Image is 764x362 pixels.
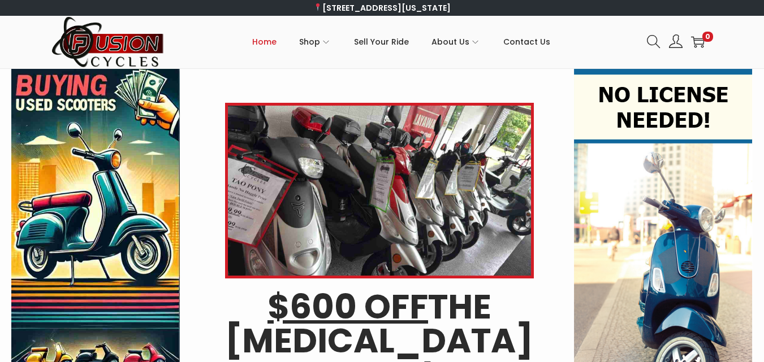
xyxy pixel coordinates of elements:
a: [STREET_ADDRESS][US_STATE] [313,2,451,14]
span: Home [252,28,277,56]
nav: Primary navigation [165,16,638,67]
img: Woostify retina logo [51,16,165,68]
span: Contact Us [503,28,550,56]
span: About Us [431,28,469,56]
img: 📍 [314,3,322,11]
a: 0 [691,35,705,49]
a: Shop [299,16,331,67]
a: Sell Your Ride [354,16,409,67]
u: $600 OFF [267,283,428,330]
a: About Us [431,16,481,67]
a: Contact Us [503,16,550,67]
span: Sell Your Ride [354,28,409,56]
a: Home [252,16,277,67]
span: Shop [299,28,320,56]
